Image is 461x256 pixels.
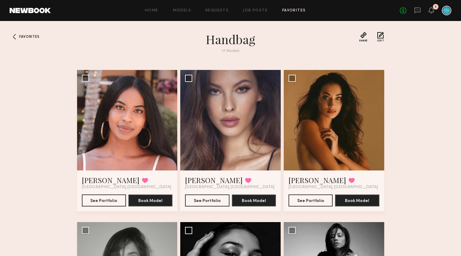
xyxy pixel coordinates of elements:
[359,40,368,42] span: Share
[232,194,276,206] button: Book Model
[289,175,346,185] a: [PERSON_NAME]
[19,35,39,39] span: Favorites
[128,194,172,206] button: Book Model
[232,198,276,203] a: Book Model
[335,194,379,206] button: Book Model
[289,194,333,206] button: See Portfolio
[82,185,171,190] span: [GEOGRAPHIC_DATA], [GEOGRAPHIC_DATA]
[335,198,379,203] a: Book Model
[185,194,229,206] button: See Portfolio
[10,32,19,41] a: Favorites
[145,9,158,13] a: Home
[205,9,229,13] a: Requests
[282,9,306,13] a: Favorites
[128,198,172,203] a: Book Model
[123,32,339,47] h1: Handbag
[359,32,368,42] button: Share
[185,175,243,185] a: [PERSON_NAME]
[123,49,339,53] div: 17 Models
[173,9,191,13] a: Models
[435,5,436,9] div: 1
[243,9,268,13] a: Job Posts
[377,32,384,42] button: Edit
[82,194,126,206] button: See Portfolio
[185,185,274,190] span: [GEOGRAPHIC_DATA], [GEOGRAPHIC_DATA]
[289,185,378,190] span: [GEOGRAPHIC_DATA], [GEOGRAPHIC_DATA]
[82,175,139,185] a: [PERSON_NAME]
[377,40,384,42] span: Edit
